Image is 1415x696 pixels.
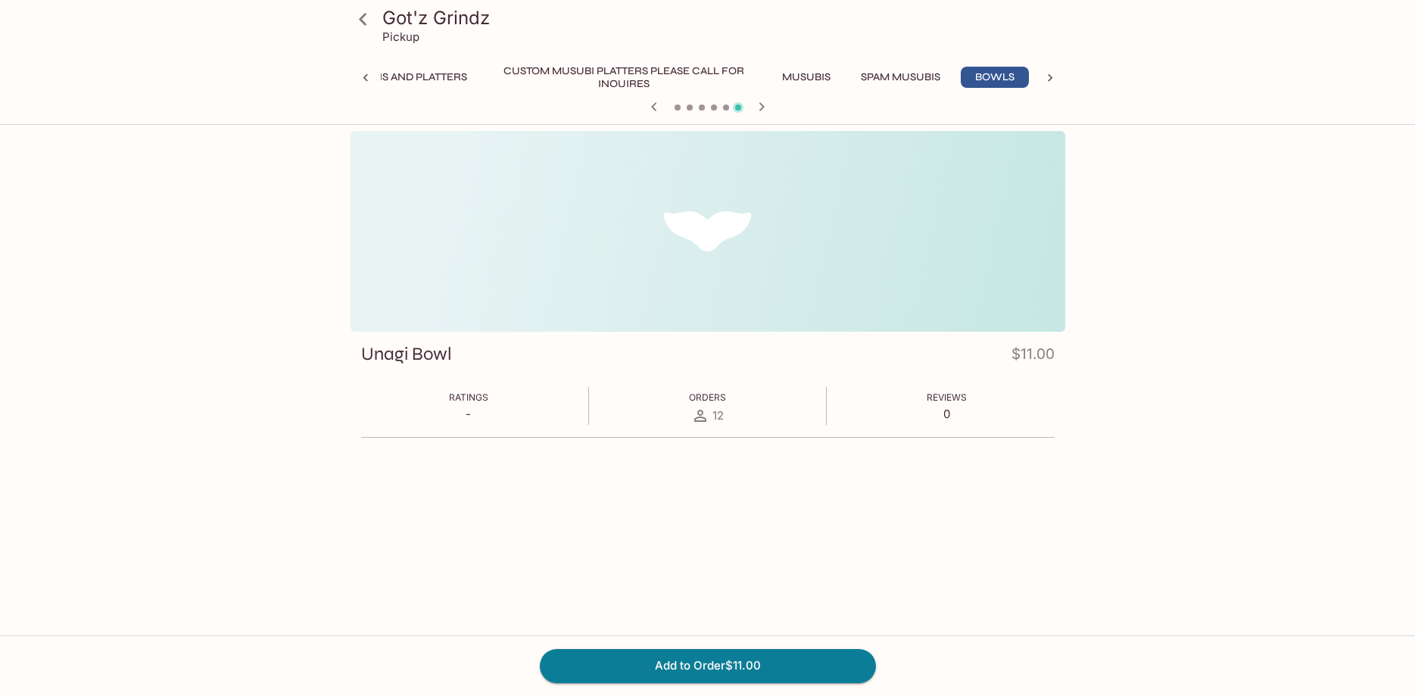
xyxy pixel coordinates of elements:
[927,407,967,421] p: 0
[540,649,876,682] button: Add to Order$11.00
[382,6,1059,30] h3: Got'z Grindz
[317,67,475,88] button: Party Pans and Platters
[351,131,1065,332] div: Unagi Bowl
[927,392,967,403] span: Reviews
[689,392,726,403] span: Orders
[449,407,488,421] p: -
[382,30,419,44] p: Pickup
[852,67,949,88] button: Spam Musubis
[961,67,1029,88] button: Bowls
[712,408,724,423] span: 12
[449,392,488,403] span: Ratings
[361,342,452,366] h3: Unagi Bowl
[1011,342,1055,372] h4: $11.00
[772,67,840,88] button: Musubis
[488,67,760,88] button: Custom Musubi Platters PLEASE CALL FOR INQUIRES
